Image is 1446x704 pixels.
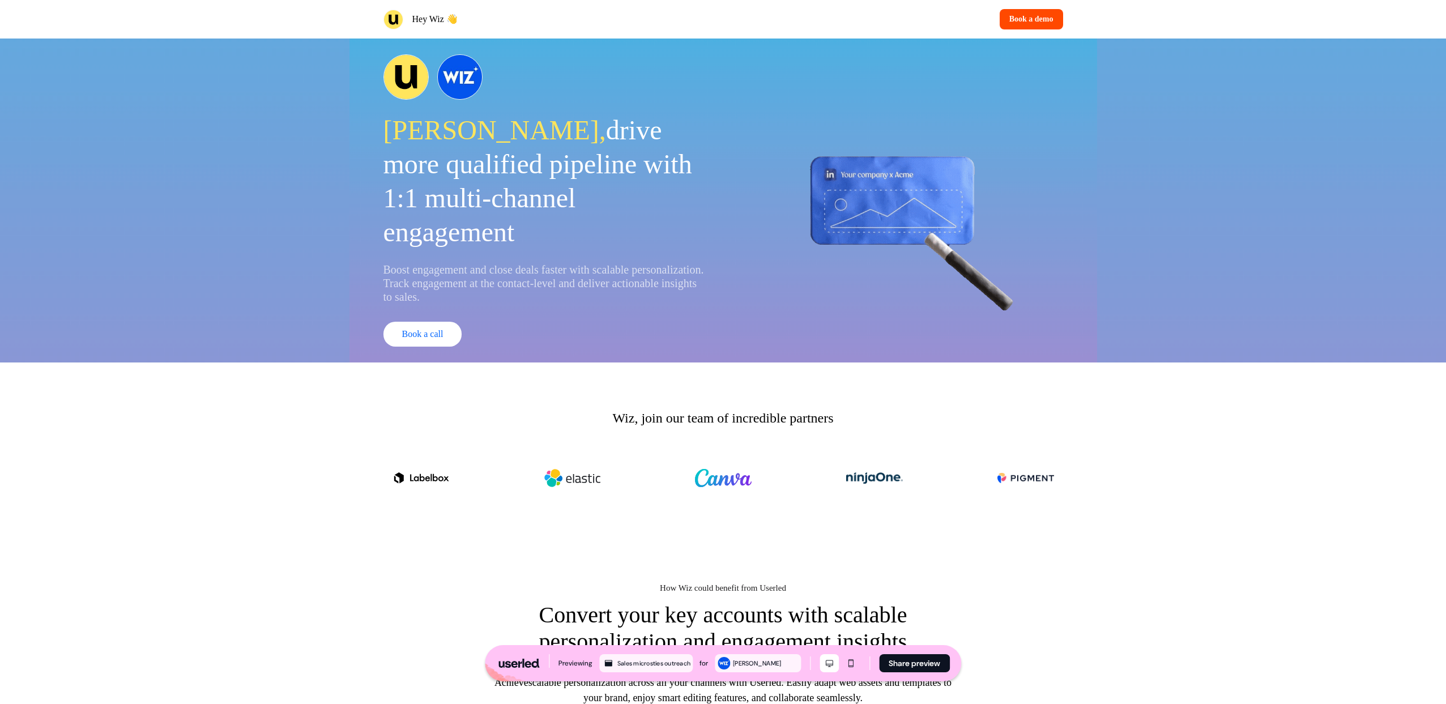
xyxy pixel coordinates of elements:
p: Wiz, join our team of incredible partners [612,408,833,428]
button: Desktop mode [820,654,839,672]
span: scalable personalization across all your channels with Userled [528,677,781,688]
p: Convert your key accounts with scalable personalization and engagement insights [497,601,950,655]
button: Mobile mode [841,654,860,672]
span: How Wiz could benefit from Userled [660,583,786,592]
div: Previewing [558,658,592,669]
div: for [699,658,708,669]
span: [PERSON_NAME], [383,115,606,145]
button: Share preview [879,654,950,672]
div: [PERSON_NAME] [733,658,799,668]
button: Book a demo [1000,9,1063,29]
p: Boost engagement and close deals faster with scalable personalization. Track engagement at the co... [383,263,707,304]
button: Book a call [383,322,462,347]
div: Sales microsties outreach [617,658,690,668]
p: Hey Wiz 👋 [412,12,458,26]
